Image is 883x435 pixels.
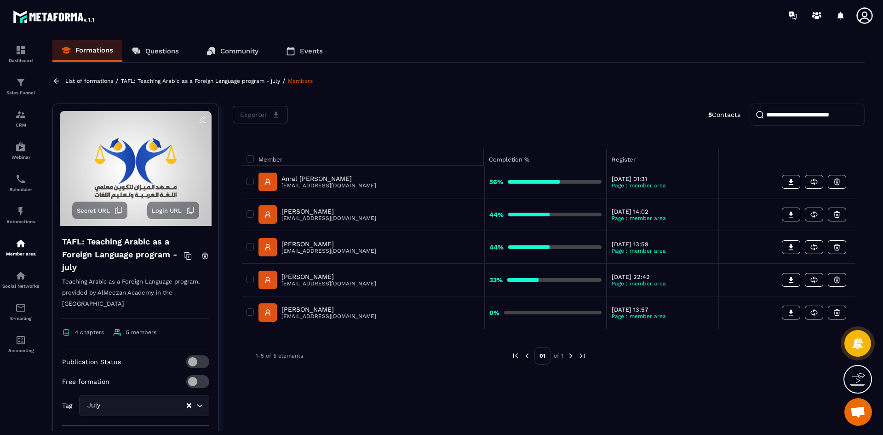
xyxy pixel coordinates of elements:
p: Page : member area [612,313,713,319]
a: Ouvrir le chat [844,398,872,426]
p: [PERSON_NAME] [281,273,376,280]
th: Register [607,149,718,166]
p: [DATE] 22:42 [612,273,713,280]
p: Events [300,47,323,55]
a: [PERSON_NAME][EMAIL_ADDRESS][DOMAIN_NAME] [258,271,376,289]
a: [PERSON_NAME][EMAIL_ADDRESS][DOMAIN_NAME] [258,238,376,256]
span: 4 chapters [75,329,104,336]
div: Search for option [79,395,209,416]
p: Sales Funnel [2,90,39,95]
img: email [15,302,26,313]
a: schedulerschedulerScheduler [2,167,39,199]
p: [PERSON_NAME] [281,306,376,313]
img: formation [15,109,26,120]
input: Search for option [102,400,186,411]
a: formationformationDashboard [2,38,39,70]
a: automationsautomationsMember area [2,231,39,263]
p: of 1 [554,352,563,360]
a: [PERSON_NAME][EMAIL_ADDRESS][DOMAIN_NAME] [258,303,376,322]
p: [DATE] 01:31 [612,175,713,182]
p: [PERSON_NAME] [281,240,376,248]
p: Contacts [708,111,740,118]
p: Formations [75,46,113,54]
a: Amal [PERSON_NAME][EMAIL_ADDRESS][DOMAIN_NAME] [258,173,376,191]
p: Automations [2,219,39,224]
img: scheduler [15,174,26,185]
img: social-network [15,270,26,281]
a: automationsautomationsAutomations [2,199,39,231]
span: Secret URL [77,207,110,214]
a: Questions [122,40,188,62]
span: 5 members [126,329,156,336]
p: Tag [62,402,72,409]
p: Page : member area [612,182,713,189]
p: Webinar [2,155,39,160]
p: [PERSON_NAME] [281,208,376,215]
a: automationsautomationsWebinar [2,134,39,167]
button: Login URL [147,202,199,219]
img: automations [15,238,26,249]
span: Login URL [152,207,182,214]
p: E-mailing [2,316,39,321]
a: [PERSON_NAME][EMAIL_ADDRESS][DOMAIN_NAME] [258,205,376,224]
img: automations [15,141,26,152]
a: Formations [52,40,122,62]
img: formation [15,77,26,88]
p: 1-5 of 5 elements [256,353,303,359]
p: Member area [2,251,39,256]
p: 01 [534,347,550,365]
strong: 44% [489,211,504,218]
span: / [115,76,119,85]
img: background [60,111,212,226]
p: [EMAIL_ADDRESS][DOMAIN_NAME] [281,313,376,319]
p: [DATE] 13:59 [612,241,713,248]
p: Page : member area [612,215,713,221]
strong: 0% [489,309,499,316]
strong: 44% [489,244,504,251]
p: Questions [145,47,179,55]
p: [DATE] 13:57 [612,306,713,313]
strong: 33% [489,276,503,284]
span: / [282,76,286,85]
button: Clear Selected [187,402,191,409]
p: [EMAIL_ADDRESS][DOMAIN_NAME] [281,182,376,189]
h4: TAFL: Teaching Arabic as a Foreign Language program - july [62,235,183,274]
img: prev [523,352,531,360]
img: prev [511,352,520,360]
p: CRM [2,122,39,128]
img: automations [15,206,26,217]
p: Page : member area [612,248,713,254]
a: Events [277,40,332,62]
img: formation [15,45,26,56]
button: Secret URL [72,202,127,219]
a: formationformationSales Funnel [2,70,39,102]
p: Social Networks [2,284,39,289]
img: accountant [15,335,26,346]
p: Scheduler [2,187,39,192]
p: [EMAIL_ADDRESS][DOMAIN_NAME] [281,248,376,254]
p: Accounting [2,348,39,353]
p: [DATE] 14:02 [612,208,713,215]
p: Dashboard [2,58,39,63]
a: emailemailE-mailing [2,296,39,328]
a: formationformationCRM [2,102,39,134]
p: [EMAIL_ADDRESS][DOMAIN_NAME] [281,280,376,287]
img: logo [13,8,96,25]
a: accountantaccountantAccounting [2,328,39,360]
strong: 5 [708,111,712,118]
img: next [567,352,575,360]
a: List of formations [65,78,113,84]
strong: 56% [489,178,503,186]
p: Free formation [62,378,109,385]
a: social-networksocial-networkSocial Networks [2,263,39,296]
p: Page : member area [612,280,713,287]
a: Members [288,78,313,84]
th: Member [242,149,484,166]
p: Publication Status [62,358,121,365]
p: Amal [PERSON_NAME] [281,175,376,182]
p: TAFL: Teaching Arabic as a Foreign Language program - july [121,78,280,84]
a: Community [197,40,268,62]
th: Completion % [484,149,607,166]
p: [EMAIL_ADDRESS][DOMAIN_NAME] [281,215,376,221]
